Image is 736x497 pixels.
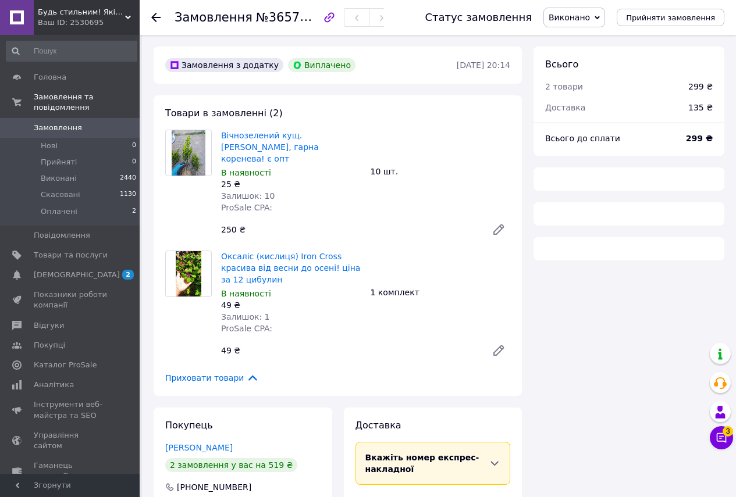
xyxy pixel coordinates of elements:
div: Ваш ID: 2530695 [38,17,140,28]
span: [DEMOGRAPHIC_DATA] [34,270,120,280]
span: Доставка [355,420,401,431]
span: Скасовані [41,189,80,200]
span: Замовлення [34,123,82,133]
div: 1 комплект [366,284,515,301]
span: 2 товари [545,82,583,91]
span: Покупець [165,420,213,431]
div: 250 ₴ [216,221,482,238]
span: Нові [41,141,58,151]
span: Всього до сплати [545,134,620,143]
b: 299 ₴ [686,134,713,143]
div: 2 замовлення у вас на 519 ₴ [165,458,297,472]
span: Товари в замовленні (2) [165,108,283,119]
span: Головна [34,72,66,83]
span: 1130 [120,189,136,200]
span: Доставка [545,103,585,112]
a: Вічнозелений кущ. [PERSON_NAME], гарна коренева! є опт [221,131,319,163]
div: 135 ₴ [681,95,720,120]
span: 2 [132,206,136,217]
div: 49 ₴ [221,299,361,311]
span: Виконані [41,173,77,184]
span: 0 [132,157,136,167]
span: Залишок: 10 [221,191,275,201]
time: [DATE] 20:14 [457,60,510,70]
div: Статус замовлення [425,12,532,23]
button: Прийняти замовлення [617,9,724,26]
div: 299 ₴ [688,81,713,92]
span: 2 [122,270,134,280]
span: ProSale CPA: [221,324,272,333]
button: Чат з покупцем3 [710,426,733,449]
div: Виплачено [288,58,355,72]
span: Інструменти веб-майстра та SEO [34,399,108,420]
img: Вічнозелений кущ. самшит, гарна коренева! є опт [172,130,206,176]
span: Замовлення та повідомлення [34,92,140,113]
span: 0 [132,141,136,151]
span: Аналітика [34,380,74,390]
span: Прийняти замовлення [626,13,715,22]
div: 25 ₴ [221,178,361,190]
div: Повернутися назад [151,12,161,23]
span: Покупці [34,340,65,351]
div: Замовлення з додатку [165,58,283,72]
div: 10 шт. [366,163,515,180]
span: В наявності [221,289,271,298]
span: В наявності [221,168,271,177]
span: Будь стильним! Якісні речі за доступними цінами! [38,7,125,17]
span: Показники роботи компанії [34,289,108,310]
span: Відгуки [34,320,64,331]
span: Повідомлення [34,230,90,241]
div: 49 ₴ [216,342,482,359]
span: Гаманець компанії [34,460,108,481]
span: №365732564 [256,10,339,24]
span: Товари та послуги [34,250,108,260]
img: Оксаліс (кислиця) Iron Cross красива від весни до осені! ціна за 12 цибулин [176,251,201,296]
a: Редагувати [487,339,510,362]
span: Прийняті [41,157,77,167]
span: 3 [723,426,733,437]
div: [PHONE_NUMBER] [176,481,253,493]
span: Виконано [549,13,590,22]
span: Каталог ProSale [34,360,97,370]
span: Замовлення [175,10,253,24]
a: Редагувати [487,218,510,241]
span: 2440 [120,173,136,184]
input: Пошук [6,41,137,62]
a: Оксаліс (кислиця) Iron Cross красива від весни до осені! ціна за 12 цибулин [221,252,360,284]
a: [PERSON_NAME] [165,443,233,452]
span: ProSale CPA: [221,203,272,212]
span: Всього [545,59,578,70]
span: Оплачені [41,206,77,217]
span: Приховати товари [165,371,259,384]
span: Вкажіть номер експрес-накладної [365,453,479,474]
span: Управління сайтом [34,430,108,451]
span: Залишок: 1 [221,312,270,321]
